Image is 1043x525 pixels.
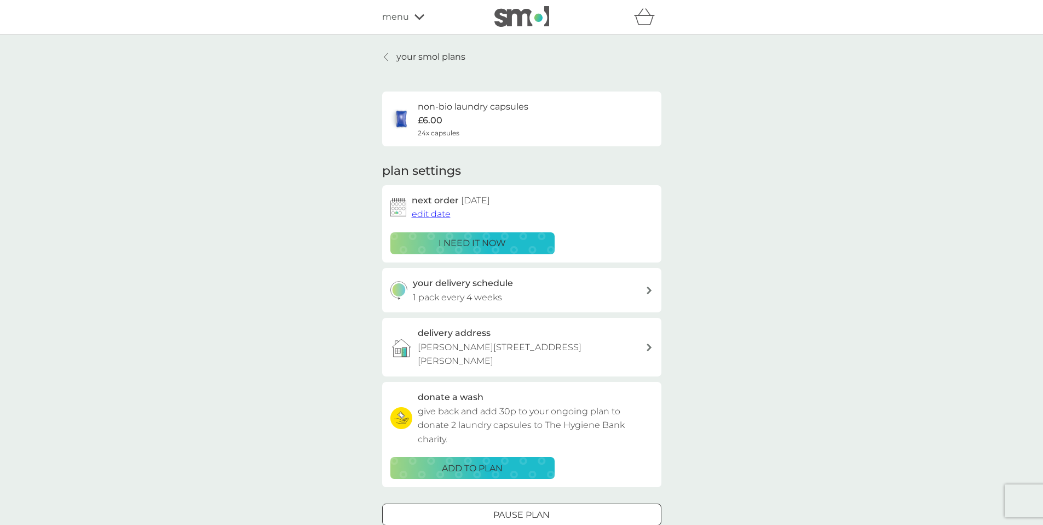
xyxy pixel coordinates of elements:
[390,457,555,479] button: ADD TO PLAN
[418,390,483,404] h3: donate a wash
[413,276,513,290] h3: your delivery schedule
[382,268,661,312] button: your delivery schedule1 pack every 4 weeks
[439,236,506,250] p: i need it now
[493,508,550,522] p: Pause plan
[418,128,459,138] span: 24x capsules
[390,232,555,254] button: i need it now
[461,195,490,206] span: [DATE]
[442,461,503,476] p: ADD TO PLAN
[413,290,502,305] p: 1 pack every 4 weeks
[418,113,442,128] p: £6.00
[412,209,451,219] span: edit date
[412,193,490,208] h2: next order
[412,207,451,221] button: edit date
[382,10,409,24] span: menu
[418,326,491,340] h3: delivery address
[494,6,549,27] img: smol
[396,50,465,64] p: your smol plans
[382,50,465,64] a: your smol plans
[382,318,661,376] a: delivery address[PERSON_NAME][STREET_ADDRESS][PERSON_NAME]
[390,108,412,130] img: non-bio laundry capsules
[418,340,646,368] p: [PERSON_NAME][STREET_ADDRESS][PERSON_NAME]
[634,6,661,28] div: basket
[418,404,653,447] p: give back and add 30p to your ongoing plan to donate 2 laundry capsules to The Hygiene Bank charity.
[382,163,461,180] h2: plan settings
[418,100,528,114] h6: non-bio laundry capsules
